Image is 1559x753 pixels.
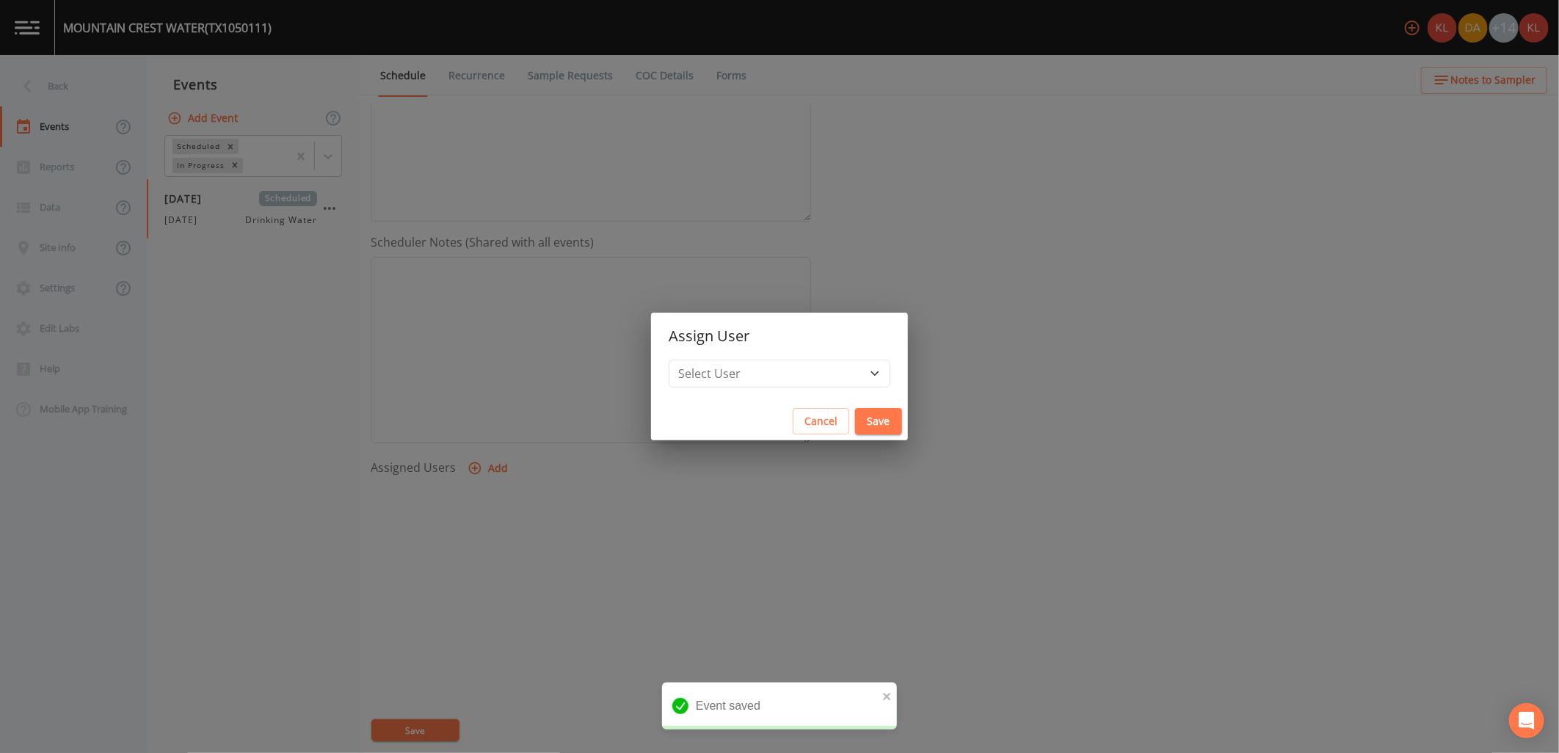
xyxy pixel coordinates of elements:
[1509,703,1544,738] div: Open Intercom Messenger
[855,408,902,435] button: Save
[662,683,897,730] div: Event saved
[651,313,908,360] h2: Assign User
[882,687,893,705] button: close
[793,408,849,435] button: Cancel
